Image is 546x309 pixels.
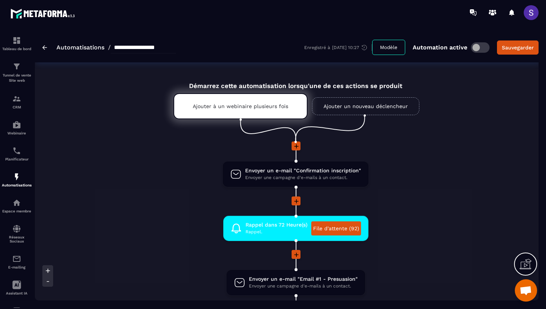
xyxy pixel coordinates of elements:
p: Webinaire [2,131,32,135]
img: formation [12,62,21,71]
img: formation [12,36,21,45]
p: Automatisations [2,183,32,187]
a: emailemailE-mailing [2,249,32,275]
p: CRM [2,105,32,109]
p: Réseaux Sociaux [2,235,32,243]
span: Rappel. [246,228,308,235]
p: Assistant IA [2,291,32,295]
img: arrow [42,45,47,50]
p: E-mailing [2,265,32,269]
span: Rappel dans 72 Heure(s) [246,221,308,228]
div: Enregistré à [304,44,372,51]
img: social-network [12,224,21,233]
img: automations [12,120,21,129]
a: formationformationTableau de bord [2,30,32,56]
p: Planificateur [2,157,32,161]
div: Sauvegarder [502,44,534,51]
a: File d'attente (92) [311,221,361,235]
a: automationsautomationsEspace membre [2,193,32,219]
a: schedulerschedulerPlanificateur [2,141,32,167]
a: Automatisations [56,44,104,51]
p: Tunnel de vente Site web [2,73,32,83]
p: Tableau de bord [2,47,32,51]
button: Sauvegarder [497,40,539,55]
a: social-networksocial-networkRéseaux Sociaux [2,219,32,249]
p: Espace membre [2,209,32,213]
p: [DATE] 10:27 [332,45,359,50]
img: logo [10,7,77,20]
span: Envoyer un e-mail "Email #1 - Presuasion" [249,276,358,283]
span: Envoyer une campagne d'e-mails à un contact. [249,283,358,290]
div: Ouvrir le chat [515,279,537,302]
span: / [108,44,111,51]
img: automations [12,198,21,207]
a: automationsautomationsWebinaire [2,115,32,141]
a: Assistant IA [2,275,32,301]
button: Modèle [372,40,405,55]
img: email [12,254,21,263]
a: formationformationTunnel de vente Site web [2,56,32,89]
div: Démarrez cette automatisation lorsqu'une de ces actions se produit [155,74,436,90]
img: formation [12,94,21,103]
a: formationformationCRM [2,89,32,115]
a: automationsautomationsAutomatisations [2,167,32,193]
img: scheduler [12,146,21,155]
img: automations [12,172,21,181]
p: Automation active [413,44,467,51]
a: Ajouter un nouveau déclencheur [312,97,419,115]
p: Ajouter à un webinaire plusieurs fois [193,103,288,109]
span: Envoyer une campagne d'e-mails à un contact. [245,174,361,181]
span: Envoyer un e-mail "Confirmation inscription" [245,167,361,174]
